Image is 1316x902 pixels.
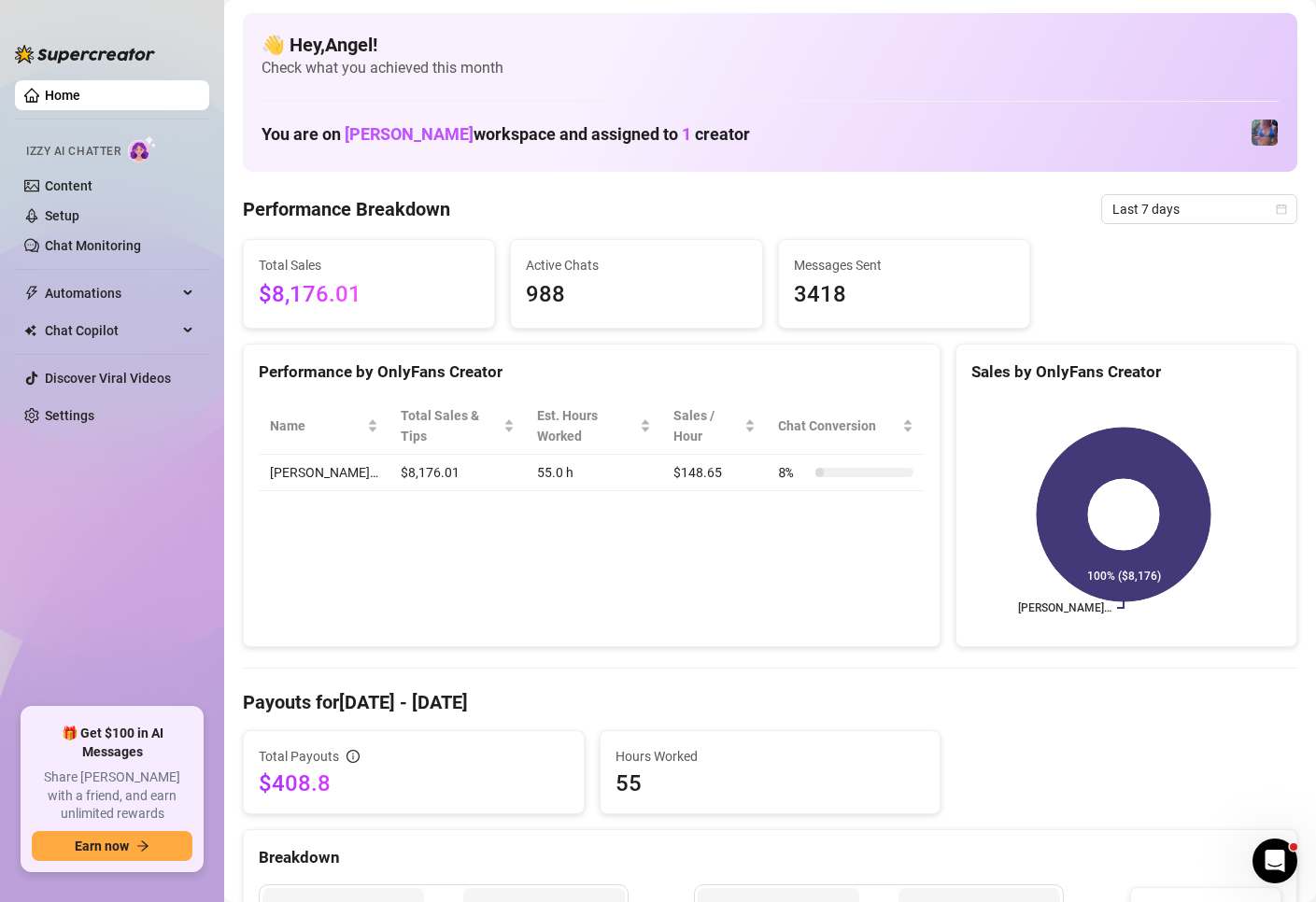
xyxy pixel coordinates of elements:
span: $408.8 [259,768,569,798]
th: Chat Conversion [767,398,925,455]
span: 55 [616,768,926,798]
div: Est. Hours Worked [537,405,637,446]
a: Chat Monitoring [45,238,141,253]
span: arrow-right [136,839,149,853]
a: Settings [45,408,94,423]
iframe: Intercom live chat [1252,839,1297,883]
span: Total Sales [259,255,479,275]
span: Chat Conversion [778,416,899,436]
img: Chat Copilot [24,324,36,337]
th: Total Sales & Tips [389,398,526,455]
th: Name [259,398,389,455]
span: Messages Sent [794,255,1014,275]
span: Name [270,416,363,436]
span: $8,176.01 [259,277,479,313]
span: Automations [45,278,177,308]
span: thunderbolt [24,286,39,301]
span: Last 7 days [1112,195,1286,223]
td: $8,176.01 [389,455,526,491]
span: 988 [526,277,746,313]
span: Total Payouts [259,746,339,767]
td: $148.65 [662,455,767,491]
span: calendar [1276,204,1287,215]
td: [PERSON_NAME]… [259,455,389,491]
span: Total Sales & Tips [401,405,500,446]
button: Earn nowarrow-right [32,831,192,861]
span: [PERSON_NAME] [345,124,474,144]
span: Active Chats [526,255,746,275]
span: Share [PERSON_NAME] with a friend, and earn unlimited rewards [32,768,192,824]
img: Jaylie [1252,120,1278,146]
span: Chat Copilot [45,316,177,345]
a: Setup [45,208,79,223]
td: 55.0 h [526,455,663,491]
span: Hours Worked [616,746,926,767]
h1: You are on workspace and assigned to creator [262,124,750,145]
span: 🎁 Get $100 in AI Messages [32,725,192,761]
a: Discover Viral Videos [45,371,171,386]
div: Breakdown [259,845,1281,870]
span: Check what you achieved this month [262,58,1279,78]
span: Earn now [75,839,129,853]
span: 1 [682,124,691,144]
img: AI Chatter [128,135,157,162]
span: Sales / Hour [673,405,741,446]
span: Izzy AI Chatter [26,143,120,161]
a: Home [45,88,80,103]
span: 3418 [794,277,1014,313]
span: info-circle [347,750,360,763]
div: Sales by OnlyFans Creator [971,359,1281,385]
a: Content [45,178,92,193]
th: Sales / Hour [662,398,767,455]
span: 8 % [778,462,808,483]
img: logo-BBDzfeDw.svg [15,45,155,63]
div: Performance by OnlyFans Creator [259,359,925,385]
h4: Payouts for [DATE] - [DATE] [243,689,1297,715]
h4: 👋 Hey, Angel ! [262,32,1279,58]
text: [PERSON_NAME]… [1018,601,1111,614]
h4: Performance Breakdown [243,196,450,222]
